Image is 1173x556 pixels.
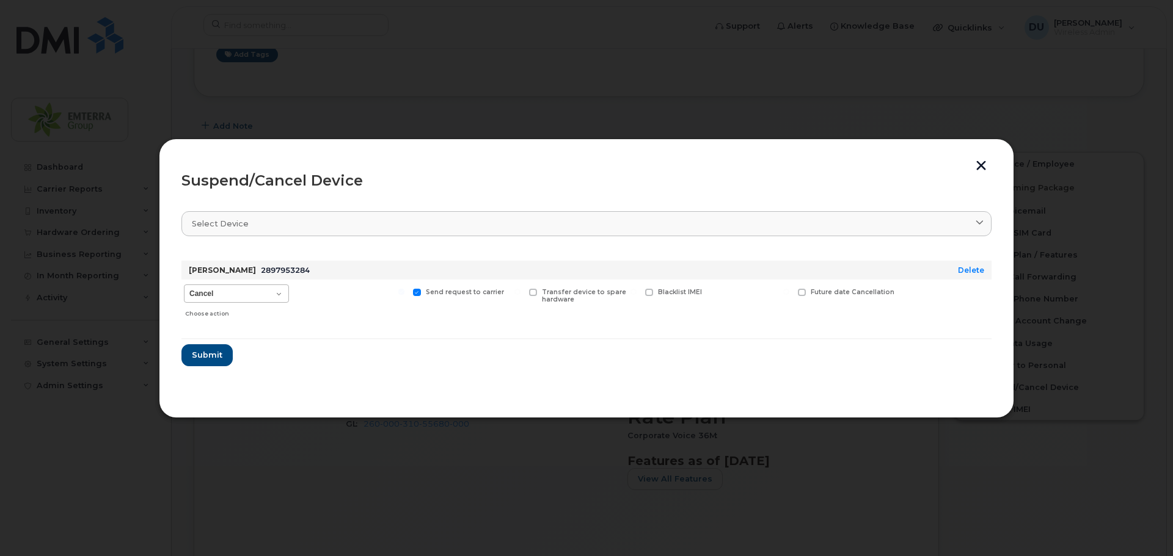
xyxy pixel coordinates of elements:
input: Blacklist IMEI [630,289,637,295]
input: Future date Cancellation [783,289,789,295]
input: Transfer device to spare hardware [514,289,521,295]
div: Choose action [185,304,289,319]
span: Future date Cancellation [811,288,894,296]
div: Suspend/Cancel Device [181,173,992,188]
span: Select device [192,218,249,229]
strong: [PERSON_NAME] [189,265,256,275]
a: Select device [181,211,992,236]
button: Submit [181,344,233,366]
input: Send request to carrier [398,289,404,295]
a: Delete [958,265,984,275]
span: Transfer device to spare hardware [542,288,626,304]
span: Submit [192,349,222,361]
span: 2897953284 [261,265,310,275]
span: Send request to carrier [426,288,504,296]
span: Blacklist IMEI [658,288,702,296]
